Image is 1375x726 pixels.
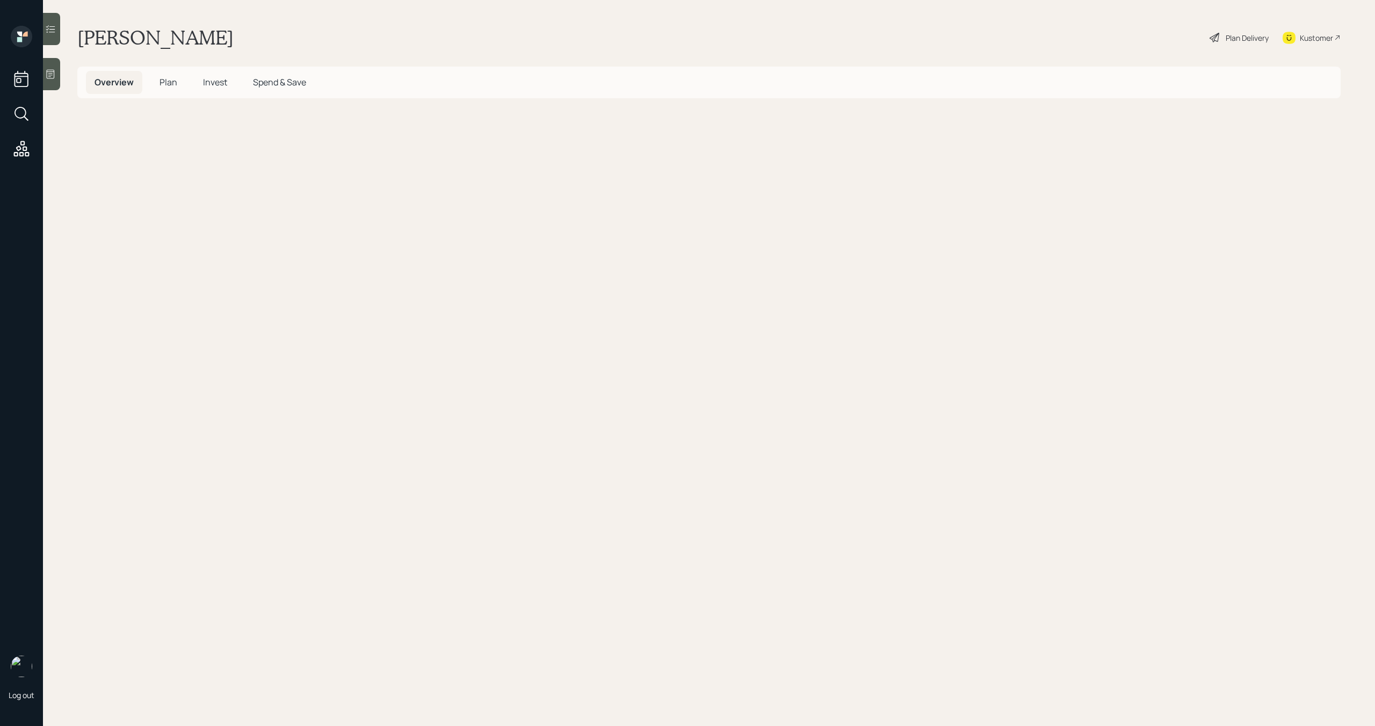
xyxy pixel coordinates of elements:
div: Plan Delivery [1226,32,1269,43]
img: michael-russo-headshot.png [11,656,32,677]
span: Overview [95,76,134,88]
span: Spend & Save [253,76,306,88]
span: Plan [160,76,177,88]
div: Log out [9,690,34,700]
span: Invest [203,76,227,88]
h1: [PERSON_NAME] [77,26,234,49]
div: Kustomer [1300,32,1333,43]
